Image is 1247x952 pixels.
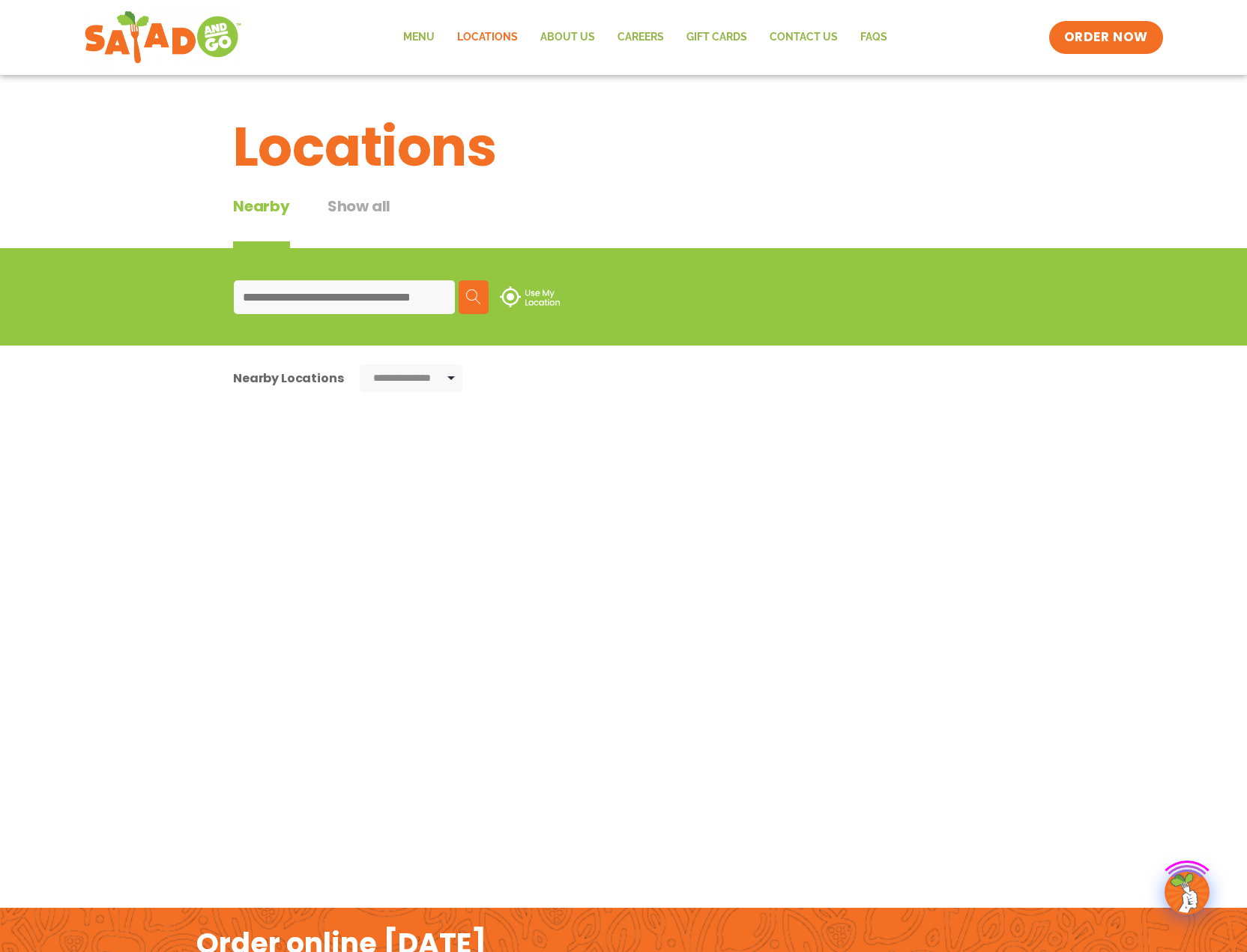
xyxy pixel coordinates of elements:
[392,20,446,55] a: Menu
[233,106,1014,187] h1: Locations
[500,286,560,307] img: use-location.svg
[529,20,606,55] a: About Us
[466,289,481,304] img: search.svg
[327,195,390,248] button: Show all
[1064,28,1148,46] span: ORDER NOW
[84,7,242,67] img: new-SAG-logo-768×292
[446,20,529,55] a: Locations
[758,20,849,55] a: Contact Us
[849,20,899,55] a: FAQs
[392,20,899,55] nav: Menu
[1049,21,1163,54] a: ORDER NOW
[233,195,290,248] div: Nearby
[606,20,675,55] a: Careers
[675,20,758,55] a: GIFT CARDS
[233,195,428,248] div: Tabbed content
[233,369,343,388] div: Nearby Locations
